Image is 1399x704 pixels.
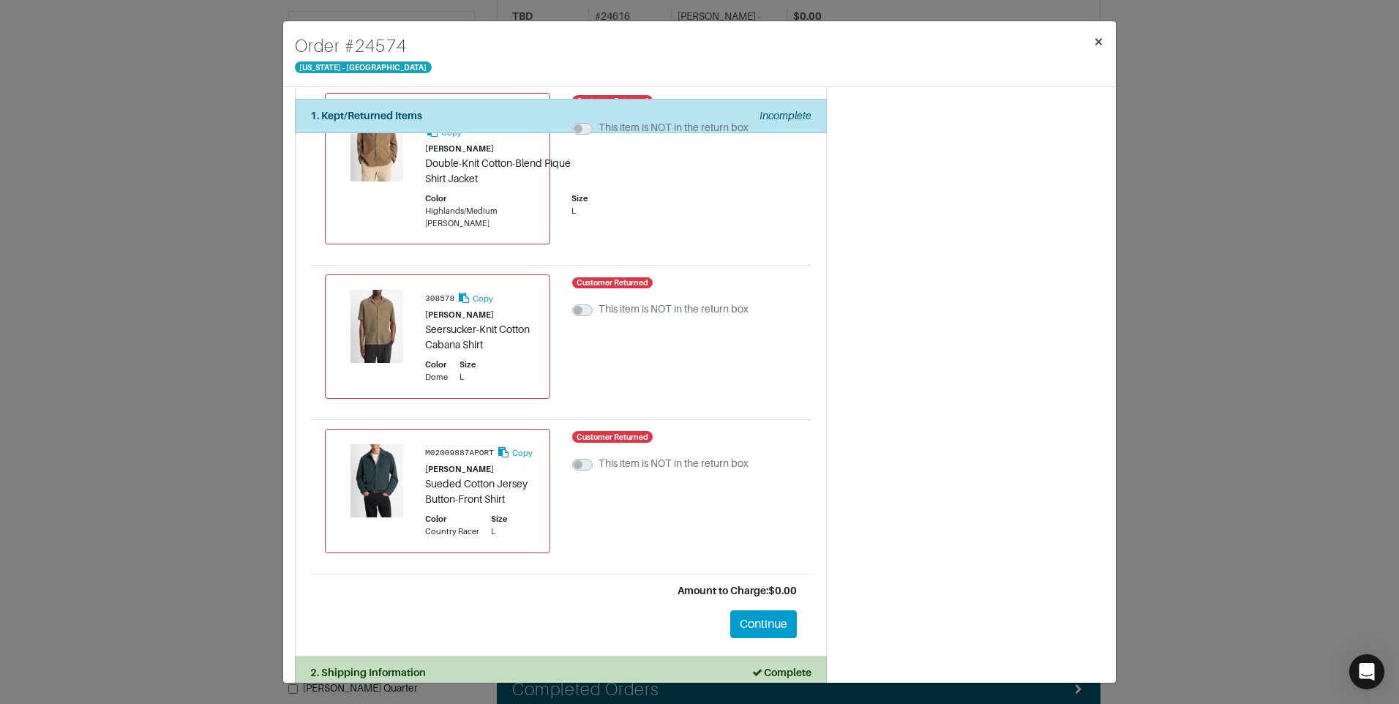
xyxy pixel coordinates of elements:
[473,294,493,303] small: Copy
[340,444,413,517] img: Product
[730,610,797,638] button: Continue
[425,310,494,319] small: [PERSON_NAME]
[425,295,454,304] small: 308578
[295,33,432,59] h4: Order # 24574
[1093,31,1104,51] span: ×
[425,144,494,153] small: [PERSON_NAME]
[460,359,476,371] div: Size
[759,110,811,121] em: Incomplete
[425,476,535,507] div: Sueded Cotton Jersey Button-Front Shirt
[599,302,749,317] label: This item is NOT in the return box
[1081,21,1116,62] button: Close
[512,449,533,457] small: Copy
[425,371,448,383] div: Dome
[599,456,749,471] label: This item is NOT in the return box
[599,120,749,135] label: This item is NOT in the return box
[340,290,413,363] img: Product
[425,465,494,473] small: [PERSON_NAME]
[496,444,533,461] button: Copy
[572,95,653,107] span: Customer Returned
[491,525,507,538] div: L
[572,431,653,443] span: Customer Returned
[425,192,560,205] div: Color
[441,128,462,137] small: Copy
[457,290,494,307] button: Copy
[310,110,422,121] strong: 1. Kept/Returned Items
[310,667,426,678] strong: 2. Shipping Information
[325,583,797,599] div: Amount to Charge: $0.00
[340,108,413,181] img: Product
[425,359,448,371] div: Color
[460,371,476,383] div: L
[425,156,588,187] div: Double-Knit Cotton-Blend Piqué Shirt Jacket
[425,205,560,230] div: Highlands/Medium [PERSON_NAME]
[425,449,494,457] small: M02009887APORT
[572,277,653,289] span: Customer Returned
[751,667,811,678] strong: Complete
[491,513,507,525] div: Size
[425,322,535,353] div: Seersucker-Knit Cotton Cabana Shirt
[295,61,432,73] span: [US_STATE] - [GEOGRAPHIC_DATA]
[425,525,479,538] div: Country Racer
[425,513,479,525] div: Color
[1349,654,1384,689] div: Open Intercom Messenger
